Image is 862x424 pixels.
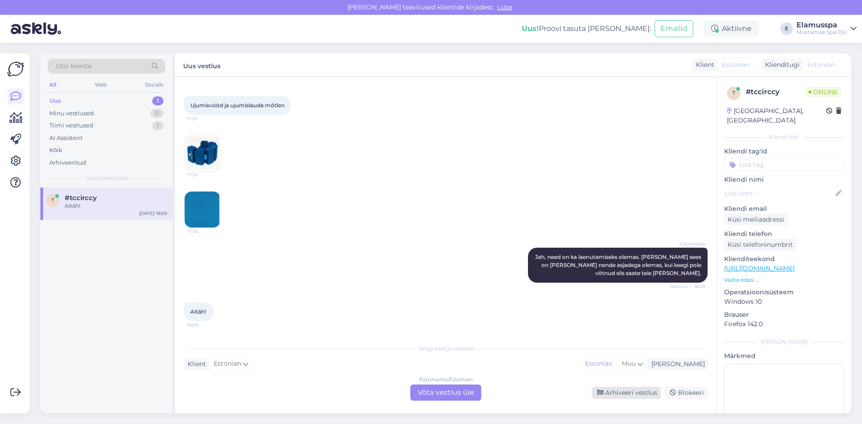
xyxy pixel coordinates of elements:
[86,174,128,182] span: Uued vestlused
[724,338,844,346] div: [PERSON_NAME]
[724,319,844,329] p: Firefox 142.0
[724,147,844,156] p: Kliendi tag'id
[185,135,220,171] img: Attachment
[214,359,241,369] span: Estonian
[780,22,793,35] div: E
[139,210,167,217] div: [DATE] 18:09
[56,61,92,71] span: Otsi kliente
[722,60,749,70] span: Estonian
[724,214,788,226] div: Küsi meiliaadressi
[185,192,220,227] img: Attachment
[724,229,844,239] p: Kliendi telefon
[664,387,708,399] div: Blokeeri
[187,228,221,235] span: 17:55
[655,20,693,37] button: Emailid
[187,171,221,178] span: 17:54
[622,359,636,367] span: Muu
[49,134,83,143] div: AI Assistent
[49,121,93,130] div: Tiimi vestlused
[184,345,708,353] div: Valige keel ja vastake
[143,79,165,91] div: Socials
[410,385,481,401] div: Võta vestlus üle
[187,322,220,328] span: 18:09
[670,283,705,290] span: Nähtud ✓ 18:08
[724,175,844,184] p: Kliendi nimi
[51,197,54,204] span: t
[724,254,844,264] p: Klienditeekond
[187,115,220,122] span: 17:53
[724,310,844,319] p: Brauser
[648,359,705,369] div: [PERSON_NAME]
[796,22,857,36] a: ElamusspaMustamäe Spa OÜ
[692,60,714,70] div: Klient
[727,106,826,125] div: [GEOGRAPHIC_DATA], [GEOGRAPHIC_DATA]
[522,24,539,33] b: Uus!
[49,158,86,167] div: Arhiveeritud
[65,194,97,202] span: #tccirccy
[184,359,206,369] div: Klient
[724,276,844,284] p: Vaata edasi ...
[807,60,835,70] span: Estonian
[93,79,109,91] div: Web
[724,297,844,306] p: Windows 10
[796,22,847,29] div: Elamusspa
[535,254,703,276] span: Jah, need on ka laenutamiseks olemas. [PERSON_NAME] sees on [PERSON_NAME] nende asjadega olemas, ...
[152,121,163,130] div: 1
[152,96,163,105] div: 1
[49,96,61,105] div: Uus
[724,264,795,272] a: [URL][DOMAIN_NAME]
[761,60,800,70] div: Klienditugi
[671,240,705,247] span: Elamusspa
[704,21,759,37] div: Aktiivne
[7,61,24,78] img: Askly Logo
[725,188,834,198] input: Lisa nimi
[592,387,661,399] div: Arhiveeri vestlus
[796,29,847,36] div: Mustamäe Spa OÜ
[49,109,94,118] div: Minu vestlused
[494,3,515,11] span: Luba
[150,109,163,118] div: 0
[732,90,735,96] span: t
[724,351,844,361] p: Märkmed
[522,23,651,34] div: Proovi tasuta [PERSON_NAME]:
[724,158,844,171] input: Lisa tag
[190,102,285,109] span: Ujumisvööd ja ujumislauda mõtlen
[49,146,62,155] div: Kõik
[581,357,617,371] div: Estonian
[190,308,206,315] span: Aitäh!
[419,376,473,384] div: Estonian to Estonian
[724,204,844,214] p: Kliendi email
[746,87,805,97] div: # tccirccy
[805,87,841,97] span: Online
[65,202,167,210] div: Aitäh!
[48,79,58,91] div: All
[724,288,844,297] p: Operatsioonisüsteem
[183,59,220,71] label: Uus vestlus
[724,239,796,251] div: Küsi telefoninumbrit
[724,133,844,141] div: Kliendi info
